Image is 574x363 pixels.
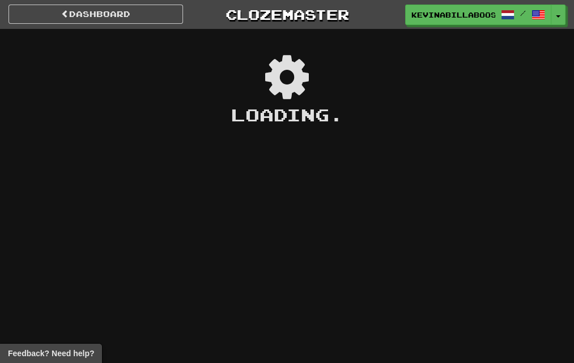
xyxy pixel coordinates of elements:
[8,348,94,359] span: Open feedback widget
[411,10,495,20] span: Kevinabillaboosa
[520,9,526,17] span: /
[405,5,551,25] a: Kevinabillaboosa /
[8,5,183,24] a: Dashboard
[200,5,375,24] a: Clozemaster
